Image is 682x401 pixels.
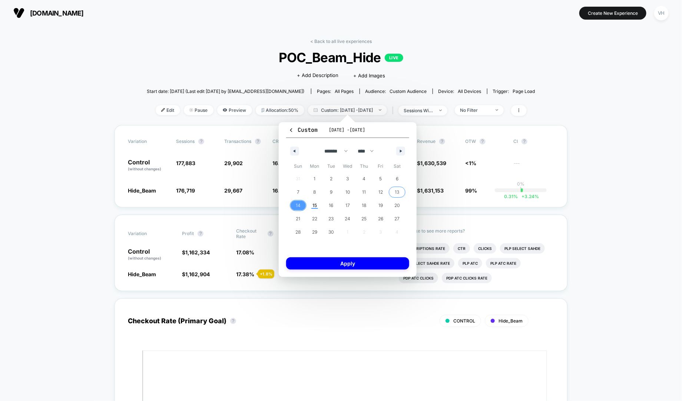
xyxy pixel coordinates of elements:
[296,212,300,225] span: 21
[312,199,317,212] span: 15
[128,271,156,277] span: Hide_Beam
[307,212,323,225] button: 22
[13,7,24,19] img: Visually logo
[389,160,405,172] span: Sat
[166,50,516,65] span: POC_Beam_Hide
[224,160,243,166] span: 29,902
[335,88,354,94] span: all pages
[356,199,373,212] button: 18
[323,225,340,239] button: 30
[373,212,389,225] button: 26
[345,199,350,212] span: 17
[185,271,210,277] span: 1,162,904
[323,160,340,172] span: Tue
[161,108,165,112] img: edit
[340,186,356,199] button: 10
[323,172,340,186] button: 2
[362,186,366,199] span: 11
[128,248,175,261] p: Control
[330,186,332,199] span: 9
[329,127,365,133] span: [DATE] - [DATE]
[417,160,446,166] span: $
[307,186,323,199] button: 8
[399,243,450,254] li: Subscriptions Rate
[290,212,307,225] button: 21
[433,88,487,94] span: Device:
[182,249,210,255] span: $
[404,108,434,113] div: sessions with impression
[288,126,318,134] span: Custom
[500,243,545,254] li: Plp Select Sahde
[380,172,382,186] span: 5
[290,160,307,172] span: Sun
[356,172,373,186] button: 4
[256,105,304,115] span: Allocation: 50%
[365,88,427,94] div: Audience:
[323,212,340,225] button: 23
[314,172,315,186] span: 1
[399,228,554,234] p: Would like to see more reports?
[390,88,427,94] span: Custom Audience
[465,160,476,166] span: <1%
[147,88,304,94] span: Start date: [DATE] (Last edit [DATE] by [EMAIL_ADDRESS][DOMAIN_NAME])
[522,194,525,199] span: +
[356,160,373,172] span: Thu
[182,271,210,277] span: $
[323,186,340,199] button: 9
[379,109,381,111] img: end
[198,231,203,237] button: ?
[493,88,535,94] div: Trigger:
[465,187,477,194] span: 99%
[417,187,444,194] span: $
[363,172,366,186] span: 4
[255,138,261,144] button: ?
[297,72,338,79] span: + Add Description
[128,256,161,260] span: (without changes)
[504,194,518,199] span: 0.31 %
[518,194,539,199] span: 3.24 %
[128,187,156,194] span: Hide_Beam
[128,167,161,171] span: (without changes)
[474,243,496,254] li: Clicks
[236,228,264,239] span: Checkout Rate
[458,258,482,268] li: Plp Atc
[224,138,251,144] span: Transactions
[654,6,669,20] div: VH
[128,228,169,239] span: Variation
[11,7,86,19] button: [DOMAIN_NAME]
[128,159,169,172] p: Control
[453,318,475,324] span: CONTROL
[385,54,403,62] p: LIVE
[224,187,242,194] span: 29,667
[420,160,446,166] span: 1,630,539
[460,107,490,113] div: No Filter
[297,186,299,199] span: 7
[395,186,400,199] span: 13
[236,271,255,277] span: 17.38 %
[323,199,340,212] button: 16
[356,212,373,225] button: 25
[156,105,180,115] span: Edit
[439,138,445,144] button: ?
[258,270,274,278] div: + 1.8 %
[345,186,350,199] span: 10
[373,199,389,212] button: 19
[340,160,356,172] span: Wed
[330,172,332,186] span: 2
[391,105,398,116] span: |
[356,186,373,199] button: 11
[286,126,409,138] button: Custom[DATE] -[DATE]
[439,110,442,111] img: end
[184,105,213,115] span: Pause
[513,138,554,144] span: CI
[261,108,264,112] img: rebalance
[442,273,492,283] li: Pdp Atc Clicks Rate
[310,39,372,44] a: < Back to all live experiences
[313,186,316,199] span: 8
[307,172,323,186] button: 1
[353,73,385,78] span: + Add Images
[176,187,195,194] span: 176,719
[314,108,318,112] img: calendar
[176,160,195,166] span: 177,883
[295,225,301,239] span: 28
